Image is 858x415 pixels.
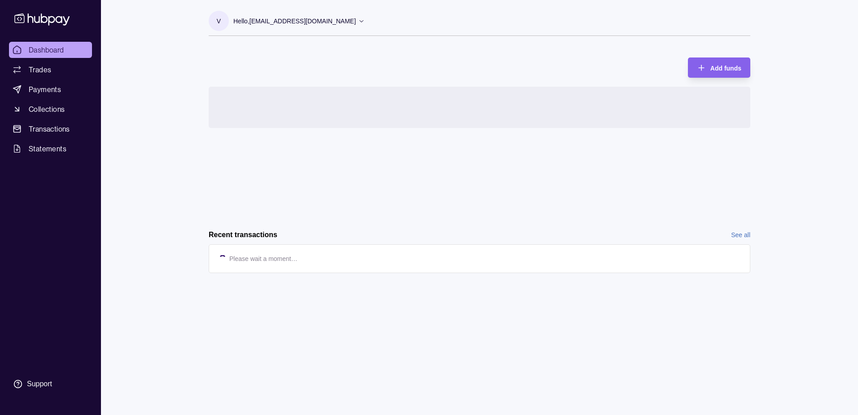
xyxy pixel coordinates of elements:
a: See all [731,230,750,240]
div: Support [27,379,52,389]
span: Dashboard [29,44,64,55]
a: Collections [9,101,92,117]
span: Payments [29,84,61,95]
span: Statements [29,143,66,154]
span: Trades [29,64,51,75]
a: Trades [9,62,92,78]
a: Support [9,375,92,393]
a: Transactions [9,121,92,137]
span: Add funds [710,65,741,72]
h2: Recent transactions [209,230,277,240]
p: v [217,16,221,26]
p: Please wait a moment… [229,254,298,264]
p: Hello, [EMAIL_ADDRESS][DOMAIN_NAME] [233,16,356,26]
span: Transactions [29,124,70,134]
a: Payments [9,81,92,97]
button: Add funds [688,57,750,78]
a: Dashboard [9,42,92,58]
span: Collections [29,104,65,115]
a: Statements [9,141,92,157]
